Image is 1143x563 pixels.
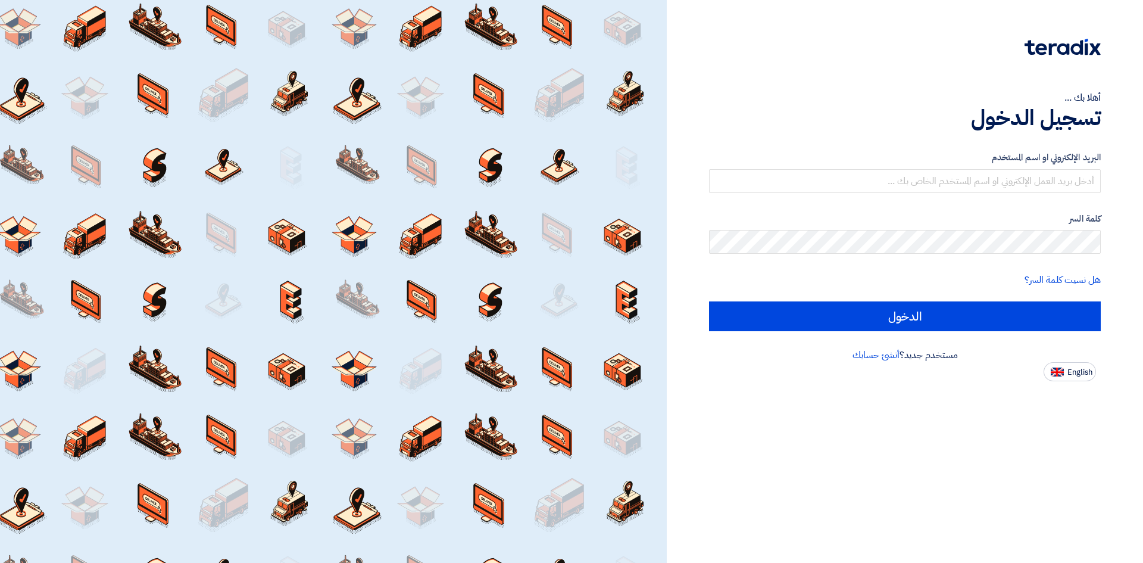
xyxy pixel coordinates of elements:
div: أهلا بك ... [709,91,1101,105]
span: English [1067,368,1092,377]
a: أنشئ حسابك [852,348,900,362]
img: en-US.png [1051,368,1064,377]
input: الدخول [709,301,1101,331]
label: البريد الإلكتروني او اسم المستخدم [709,151,1101,164]
img: Teradix logo [1025,39,1101,55]
div: مستخدم جديد؟ [709,348,1101,362]
h1: تسجيل الدخول [709,105,1101,131]
input: أدخل بريد العمل الإلكتروني او اسم المستخدم الخاص بك ... [709,169,1101,193]
a: هل نسيت كلمة السر؟ [1025,273,1101,287]
button: English [1044,362,1096,381]
label: كلمة السر [709,212,1101,226]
